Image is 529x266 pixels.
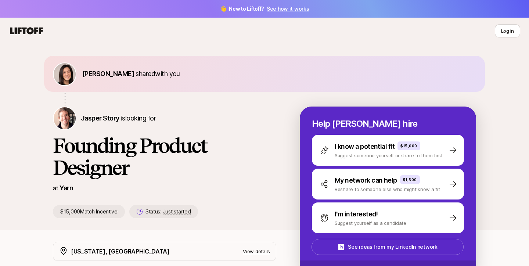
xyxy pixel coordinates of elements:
[220,4,309,13] span: 👋 New to Liftoff?
[335,175,397,186] p: My network can help
[53,183,58,193] p: at
[312,119,464,129] p: Help [PERSON_NAME] hire
[335,152,443,159] p: Suggest someone yourself or share to them first
[54,107,76,129] img: Jasper Story
[495,24,520,37] button: Log in
[81,114,119,122] span: Jasper Story
[60,184,73,192] a: Yarn
[403,177,417,183] p: $1,500
[267,6,309,12] a: See how it works
[335,141,395,152] p: I know a potential fit
[81,113,156,123] p: is looking for
[348,242,437,251] p: See ideas from my LinkedIn network
[243,248,270,255] p: View details
[53,134,276,179] h1: Founding Product Designer
[335,209,378,219] p: I'm interested!
[54,63,76,85] img: 71d7b91d_d7cb_43b4_a7ea_a9b2f2cc6e03.jpg
[53,205,125,218] p: $15,000 Match Incentive
[82,69,183,79] p: shared
[71,247,170,256] p: [US_STATE], [GEOGRAPHIC_DATA]
[400,143,417,149] p: $15,000
[82,70,134,78] span: [PERSON_NAME]
[155,70,180,78] span: with you
[335,186,440,193] p: Reshare to someone else who might know a fit
[312,239,464,255] button: See ideas from my LinkedIn network
[163,208,191,215] span: Just started
[145,207,191,216] p: Status:
[335,219,406,227] p: Suggest yourself as a candidate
